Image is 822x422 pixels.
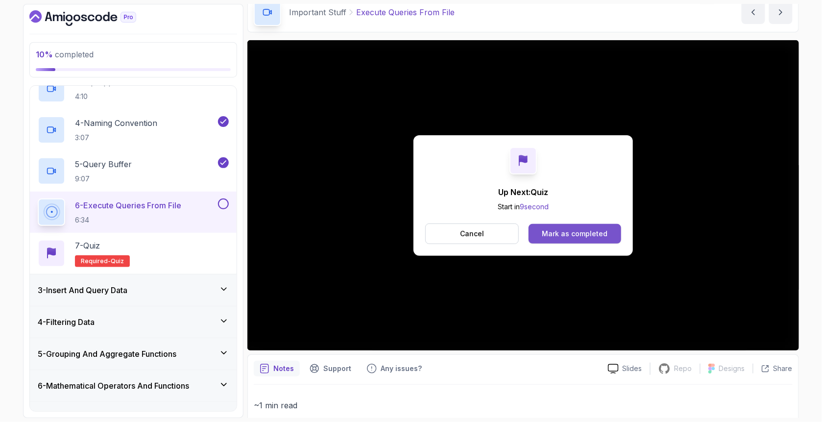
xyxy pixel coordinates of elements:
p: 4:10 [75,92,175,101]
p: 9:07 [75,174,132,184]
button: previous content [742,0,765,24]
p: ~1 min read [254,398,793,412]
button: 3-Insert And Query Data [30,274,237,306]
h3: 4 - Filtering Data [38,316,95,328]
h3: 6 - Mathematical Operators And Functions [38,380,189,392]
a: Dashboard [29,10,159,26]
button: 5-Query Buffer9:07 [38,157,229,185]
button: 5-Grouping And Aggregate Functions [30,338,237,370]
button: notes button [254,361,300,376]
button: Share [753,364,793,373]
p: Support [323,364,351,373]
span: quiz [111,257,124,265]
p: Start in [498,202,549,212]
h3: 3 - Insert And Query Data [38,284,127,296]
span: Required- [81,257,111,265]
button: 6-Mathematical Operators And Functions [30,370,237,401]
button: 6-Execute Queries From File6:34 [38,199,229,226]
p: Designs [719,364,745,373]
p: Important Stuff [289,6,346,18]
p: 6:34 [75,215,181,225]
p: Notes [273,364,294,373]
button: next content [769,0,793,24]
span: completed [36,50,94,59]
p: Up Next: Quiz [498,186,549,198]
p: Share [774,364,793,373]
p: 3:07 [75,133,157,143]
iframe: 6 - Execute Queries From File [247,40,799,350]
button: Mark as completed [529,224,621,244]
p: 5 - Query Buffer [75,158,132,170]
p: Slides [623,364,642,373]
a: Slides [600,364,650,374]
p: 7 - Quiz [75,240,100,251]
p: Repo [675,364,692,373]
div: Mark as completed [542,229,607,239]
button: 7-QuizRequired-quiz [38,240,229,267]
p: Execute Queries From File [356,6,455,18]
button: Support button [304,361,357,376]
button: 3-Sql Upper Vs Lowercase4:10 [38,75,229,102]
button: 4-Naming Convention3:07 [38,116,229,144]
span: 9 second [520,202,549,211]
button: Feedback button [361,361,428,376]
p: Any issues? [381,364,422,373]
p: Cancel [460,229,484,239]
span: 10 % [36,50,53,59]
p: 4 - Naming Convention [75,117,157,129]
button: Cancel [425,223,519,244]
h3: 5 - Grouping And Aggregate Functions [38,348,176,360]
p: 6 - Execute Queries From File [75,199,181,211]
button: 4-Filtering Data [30,306,237,338]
